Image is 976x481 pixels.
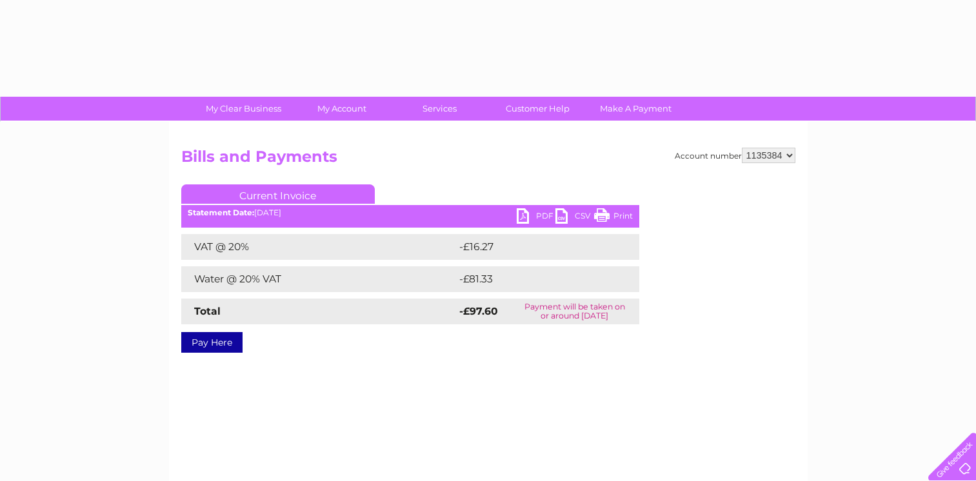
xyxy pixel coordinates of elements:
a: My Clear Business [190,97,297,121]
td: Water @ 20% VAT [181,266,456,292]
div: Account number [675,148,795,163]
a: Pay Here [181,332,243,353]
a: Customer Help [484,97,591,121]
strong: Total [194,305,221,317]
h2: Bills and Payments [181,148,795,172]
div: [DATE] [181,208,639,217]
strong: -£97.60 [459,305,498,317]
td: VAT @ 20% [181,234,456,260]
b: Statement Date: [188,208,254,217]
a: My Account [288,97,395,121]
td: -£16.27 [456,234,614,260]
a: Make A Payment [583,97,689,121]
a: CSV [555,208,594,227]
a: Print [594,208,633,227]
td: Payment will be taken on or around [DATE] [510,299,639,324]
a: Current Invoice [181,184,375,204]
td: -£81.33 [456,266,614,292]
a: Services [386,97,493,121]
a: PDF [517,208,555,227]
